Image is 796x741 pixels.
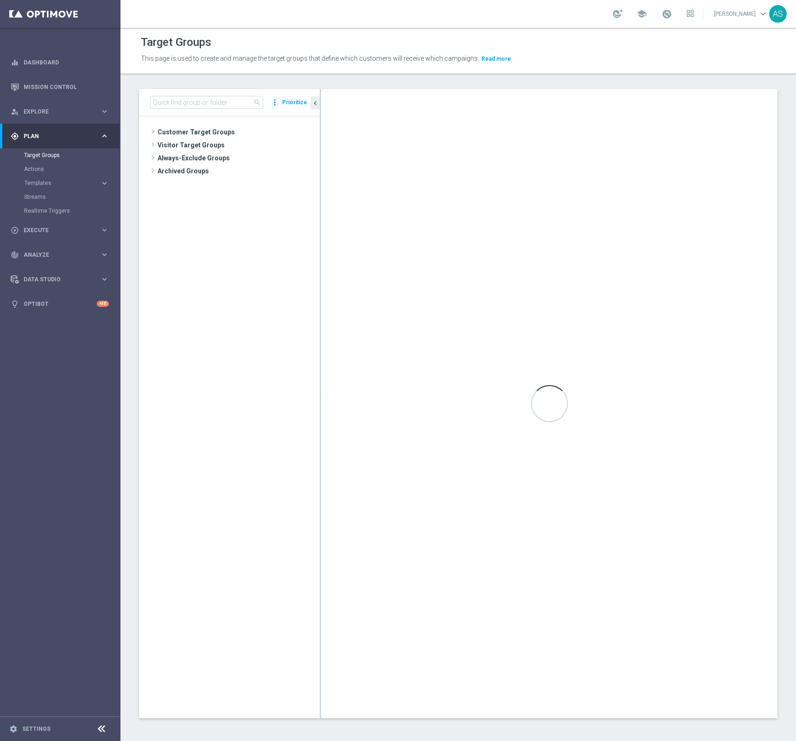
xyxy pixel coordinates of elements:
[24,133,100,139] span: Plan
[24,148,120,162] div: Target Groups
[713,7,769,21] a: [PERSON_NAME]keyboard_arrow_down
[24,109,100,114] span: Explore
[100,226,109,234] i: keyboard_arrow_right
[24,165,96,173] a: Actions
[22,726,51,732] a: Settings
[100,179,109,188] i: keyboard_arrow_right
[11,132,100,140] div: Plan
[24,207,96,215] a: Realtime Triggers
[11,291,109,316] div: Optibot
[100,132,109,140] i: keyboard_arrow_right
[253,99,261,106] span: search
[25,180,91,186] span: Templates
[11,50,109,75] div: Dashboard
[24,75,109,99] a: Mission Control
[11,132,19,140] i: gps_fixed
[24,204,120,218] div: Realtime Triggers
[11,108,19,116] i: person_search
[10,83,109,91] button: Mission Control
[24,162,120,176] div: Actions
[11,108,100,116] div: Explore
[10,133,109,140] button: gps_fixed Plan keyboard_arrow_right
[24,277,100,282] span: Data Studio
[10,251,109,259] button: track_changes Analyze keyboard_arrow_right
[24,50,109,75] a: Dashboard
[10,108,109,115] button: person_search Explore keyboard_arrow_right
[24,193,96,201] a: Streams
[10,227,109,234] button: play_circle_outline Execute keyboard_arrow_right
[11,75,109,99] div: Mission Control
[11,300,19,308] i: lightbulb
[100,250,109,259] i: keyboard_arrow_right
[24,291,97,316] a: Optibot
[158,139,320,152] span: Visitor Target Groups
[11,226,19,234] i: play_circle_outline
[10,276,109,283] button: Data Studio keyboard_arrow_right
[141,36,211,49] h1: Target Groups
[24,252,100,258] span: Analyze
[24,152,96,159] a: Target Groups
[769,5,787,23] div: AS
[24,190,120,204] div: Streams
[11,275,100,284] div: Data Studio
[24,179,109,187] button: Templates keyboard_arrow_right
[24,228,100,233] span: Execute
[11,251,19,259] i: track_changes
[11,251,100,259] div: Analyze
[158,152,320,165] span: Always-Exclude Groups
[100,275,109,284] i: keyboard_arrow_right
[150,96,263,109] input: Quick find group or folder
[100,107,109,116] i: keyboard_arrow_right
[758,9,768,19] span: keyboard_arrow_down
[11,58,19,67] i: equalizer
[281,96,309,109] button: Prioritize
[11,226,100,234] div: Execute
[480,54,512,64] button: Read more
[25,180,100,186] div: Templates
[270,96,279,109] i: more_vert
[141,55,479,62] span: This page is used to create and manage the target groups that define which customers will receive...
[10,59,109,66] button: equalizer Dashboard
[97,301,109,307] div: +10
[311,99,320,108] i: chevron_left
[637,9,647,19] span: school
[10,300,109,308] button: lightbulb Optibot +10
[9,725,18,733] i: settings
[158,126,320,139] span: Customer Target Groups
[310,96,320,109] button: chevron_left
[24,176,120,190] div: Templates
[158,165,320,177] span: Archived Groups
